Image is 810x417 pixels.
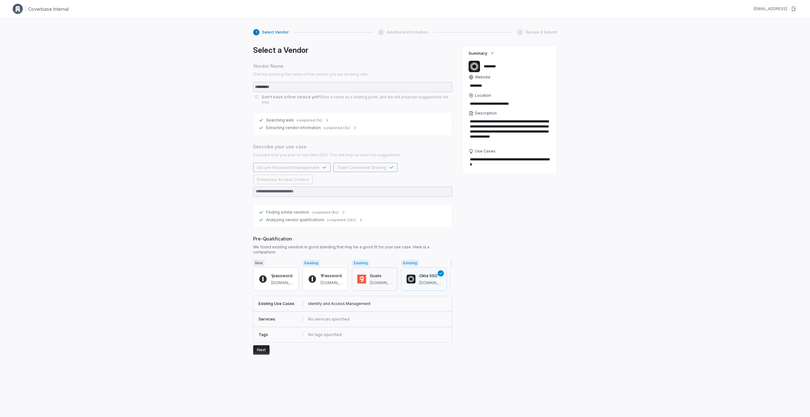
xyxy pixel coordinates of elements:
h3: 1Password [321,273,343,279]
span: New [253,260,265,266]
input: Location [469,99,551,108]
span: Enter a name as a starting point, and we will propose suggestions for you. [262,95,448,104]
button: Cisco AnyConnect[DOMAIN_NAME][URL] [451,267,506,291]
span: Existing [451,260,468,266]
textarea: Use Cases [469,155,551,169]
span: Review & Submit [526,30,557,35]
div: Tags [259,332,303,337]
img: Clerk Logo [13,4,23,14]
input: Website [469,81,540,90]
button: Summary [467,47,496,59]
span: Extracting vendor information [266,125,321,130]
div: 2 [378,29,384,35]
button: 1Password[DOMAIN_NAME] [302,267,348,291]
span: Describe how you plan to use Okta SSO. This will help us tailor our suggestions. [253,152,452,158]
span: Finding similar vendors [266,210,309,215]
span: 1password.com [271,280,293,285]
span: Analyzing vendor qualifications [266,217,324,222]
span: Searching web [266,118,294,123]
span: We found existing vendors in good standing that may be a good fit for your use case. Here is a co... [253,245,452,255]
span: Description [475,111,497,116]
span: completed (3s) [323,126,350,130]
span: Select Vendor [262,30,289,35]
span: Describe your use case [253,143,452,150]
span: completed (8s) [312,210,339,215]
div: Services [259,317,303,322]
span: 1password.com [321,280,343,285]
div: 3 [517,29,523,35]
span: Location [475,93,491,98]
span: okta.com [419,280,441,285]
h3: Okta SSO [419,273,441,279]
div: [EMAIL_ADDRESS] [754,6,787,11]
span: Summary [469,50,487,56]
h1: Select a Vendor [253,46,452,55]
button: Gusto[DOMAIN_NAME] [352,267,397,291]
button: 1password[DOMAIN_NAME] [253,267,299,291]
button: Okta SSO[DOMAIN_NAME] [401,267,447,291]
span: completed (34s) [327,218,356,222]
div: 1 [253,29,259,35]
span: Existing [401,260,419,266]
span: Existing [302,260,320,266]
h3: Gusto [370,273,392,279]
span: No tags specified [308,332,342,337]
span: Additional Information [387,30,428,35]
span: Start by entering the name of the vendor you are working with. [253,72,452,77]
h1: Coverbase Internal [28,6,69,12]
span: Vendor Name [253,63,452,69]
span: Existing [352,260,370,266]
span: Don't have a firm choice yet? [262,95,320,99]
span: completed (1s) [296,118,322,123]
span: gusto.com [370,280,392,285]
span: Use Cases [475,149,495,154]
textarea: Description [469,117,551,146]
span: No services specified [308,317,350,322]
span: Pre-Qualification [253,235,452,242]
button: Next [253,345,270,355]
td: Identity and Access Management [303,296,452,312]
div: Existing Use Cases [259,301,303,306]
span: Website [475,75,490,80]
h3: 1password [271,273,293,279]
